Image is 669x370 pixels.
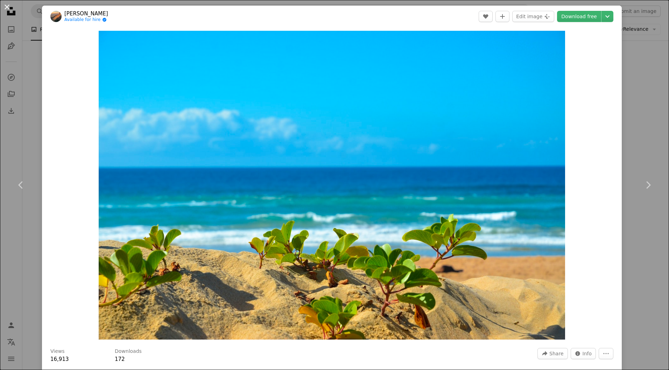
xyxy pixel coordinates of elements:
a: Next [627,151,669,219]
button: Add to Collection [495,11,509,22]
a: [PERSON_NAME] [64,10,108,17]
button: Edit image [512,11,554,22]
h3: Views [50,348,65,355]
h3: Downloads [115,348,142,355]
span: 172 [115,356,125,362]
button: Choose download size [601,11,613,22]
button: Zoom in on this image [99,31,565,340]
span: 16,913 [50,356,69,362]
a: Download free [557,11,601,22]
button: Like [479,11,493,22]
a: Available for hire [64,17,108,23]
img: Go to Gerhard Venter's profile [50,11,62,22]
span: Share [549,348,563,359]
button: Stats about this image [571,348,596,359]
button: Share this image [537,348,568,359]
span: Info [583,348,592,359]
button: More Actions [599,348,613,359]
img: A sandy beach with a blue ocean in the background [99,31,565,340]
